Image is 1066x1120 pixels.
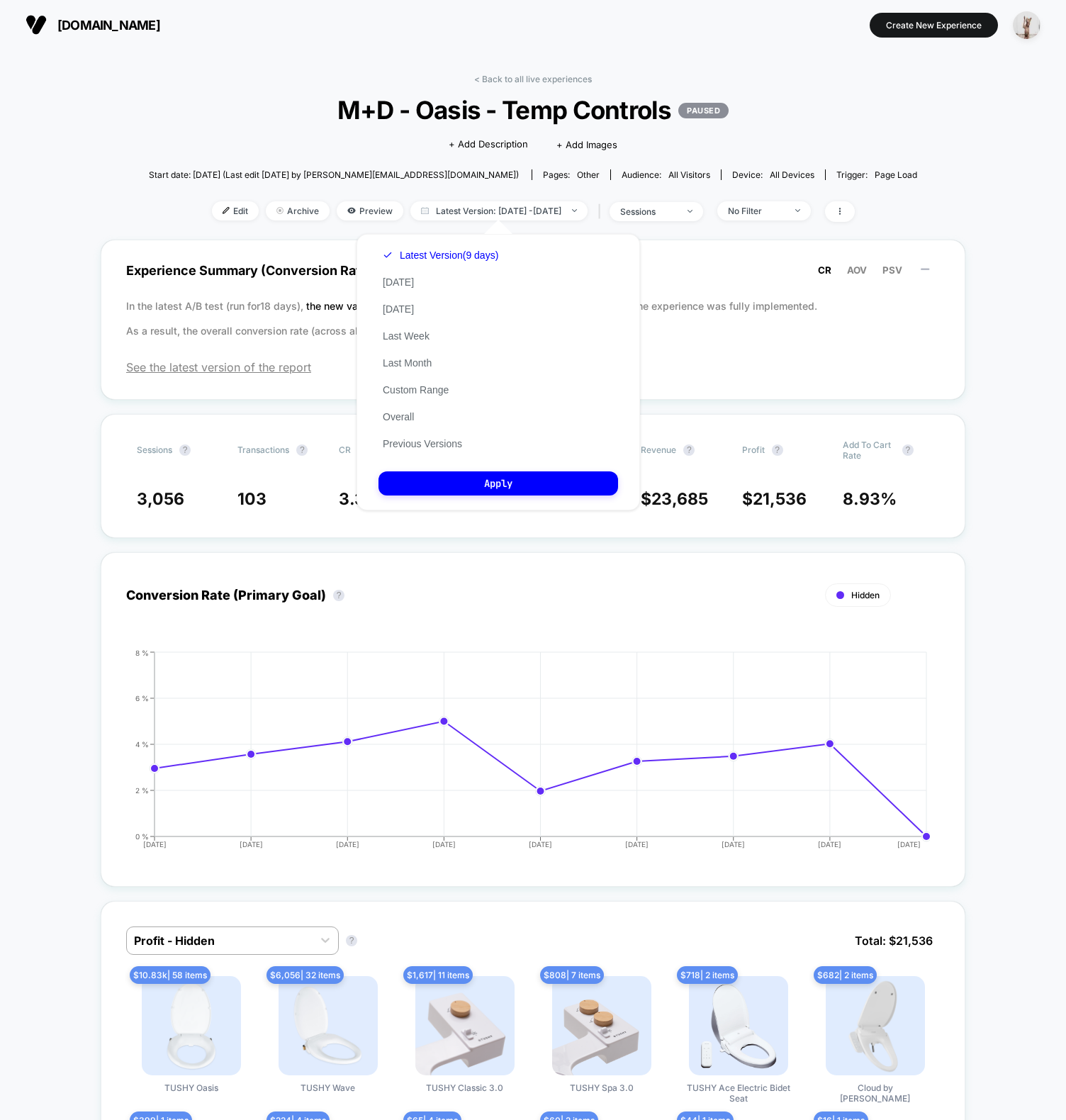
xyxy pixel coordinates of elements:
[378,330,434,342] button: Last Week
[728,206,785,216] div: No Filter
[753,489,807,509] span: 21,536
[814,264,836,276] button: CR
[683,444,695,456] button: ?
[822,1082,928,1104] span: Cloud by [PERSON_NAME]
[843,489,897,509] span: 8.93 %
[378,471,618,495] button: Apply
[378,357,436,369] button: Last Month
[279,976,378,1075] img: TUSHY Wave
[721,169,825,180] span: Device:
[26,14,47,35] img: Visually logo
[337,201,403,220] span: Preview
[552,976,651,1075] img: TUSHY Spa 3.0
[688,210,692,213] img: end
[641,489,708,509] span: $
[296,444,308,456] button: ?
[135,693,149,702] tspan: 6 %
[237,489,266,509] span: 103
[843,264,871,276] button: AOV
[870,13,998,38] button: Create New Experience
[135,785,149,794] tspan: 2 %
[378,303,418,315] button: [DATE]
[164,1082,218,1093] span: TUSHY Oasis
[882,264,902,276] span: PSV
[570,1082,634,1093] span: TUSHY Spa 3.0
[426,1082,503,1093] span: TUSHY Classic 3.0
[902,444,914,456] button: ?
[572,209,577,212] img: end
[135,648,149,656] tspan: 8 %
[137,444,172,455] span: Sessions
[237,444,289,455] span: Transactions
[137,489,184,509] span: 3,056
[187,95,878,125] span: M+D - Oasis - Temp Controls
[1009,11,1045,40] button: ppic
[625,840,649,849] tspan: [DATE]
[179,444,191,456] button: ?
[223,207,230,214] img: edit
[130,966,211,984] span: $ 10.83k | 58 items
[378,410,418,423] button: Overall
[620,206,677,217] div: sessions
[668,169,710,180] span: All Visitors
[722,840,745,849] tspan: [DATE]
[378,276,418,289] button: [DATE]
[276,207,284,214] img: end
[677,966,738,984] span: $ 718 | 2 items
[878,264,907,276] button: PSV
[897,840,921,849] tspan: [DATE]
[339,444,351,455] span: CR
[851,590,880,600] span: Hidden
[378,249,503,262] button: Latest Version(9 days)
[410,201,588,220] span: Latest Version: [DATE] - [DATE]
[818,264,831,276] span: CR
[595,201,610,222] span: |
[266,201,330,220] span: Archive
[826,976,925,1075] img: Cloud by TUSHY
[689,976,788,1075] img: TUSHY Ace Electric Bidet Seat
[333,590,344,601] button: ?
[432,840,455,849] tspan: [DATE]
[685,1082,792,1104] span: TUSHY Ace Electric Bidet Seat
[21,13,164,36] button: [DOMAIN_NAME]
[403,966,473,984] span: $ 1,617 | 11 items
[301,1082,355,1093] span: TUSHY Wave
[57,18,160,33] span: [DOMAIN_NAME]
[142,976,241,1075] img: TUSHY Oasis
[651,489,708,509] span: 23,685
[126,293,940,343] p: In the latest A/B test (run for 18 days), before the experience was fully implemented. As a resul...
[112,649,926,861] div: CONVERSION_RATE
[875,169,917,180] span: Page Load
[135,739,149,748] tspan: 4 %
[622,169,710,180] div: Audience:
[266,966,344,984] span: $ 6,056 | 32 items
[212,201,259,220] span: Edit
[818,840,841,849] tspan: [DATE]
[529,840,552,849] tspan: [DATE]
[678,103,729,118] p: PAUSED
[770,169,814,180] span: all devices
[836,169,917,180] div: Trigger:
[142,840,166,849] tspan: [DATE]
[339,489,391,509] span: 3.37 %
[795,209,800,212] img: end
[556,139,617,150] span: + Add Images
[577,169,600,180] span: other
[126,360,940,374] span: See the latest version of the report
[540,966,604,984] span: $ 808 | 7 items
[847,264,867,276] span: AOV
[1013,11,1040,39] img: ppic
[126,254,940,286] span: Experience Summary (Conversion Rate)
[378,437,466,450] button: Previous Versions
[474,74,592,84] a: < Back to all live experiences
[239,840,262,849] tspan: [DATE]
[421,207,429,214] img: calendar
[848,926,940,955] span: Total: $ 21,536
[814,966,877,984] span: $ 682 | 2 items
[543,169,600,180] div: Pages:
[772,444,783,456] button: ?
[742,444,765,455] span: Profit
[641,444,676,455] span: Revenue
[335,840,359,849] tspan: [DATE]
[346,935,357,946] button: ?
